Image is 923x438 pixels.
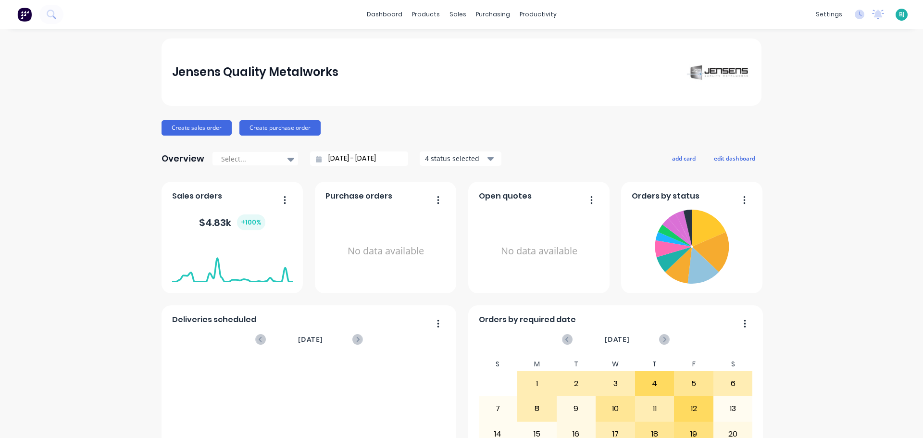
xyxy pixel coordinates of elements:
div: S [478,357,518,371]
div: 2 [557,372,596,396]
div: 4 [636,372,674,396]
span: Purchase orders [325,190,392,202]
button: Create sales order [162,120,232,136]
div: $ 4.83k [199,214,265,230]
span: [DATE] [298,334,323,345]
div: T [557,357,596,371]
a: dashboard [362,7,407,22]
span: BJ [899,10,905,19]
div: sales [445,7,471,22]
div: S [713,357,753,371]
div: No data available [479,206,599,297]
div: 3 [596,372,635,396]
div: M [517,357,557,371]
div: No data available [325,206,446,297]
div: settings [811,7,847,22]
button: 4 status selected [420,151,501,166]
div: Overview [162,149,204,168]
button: edit dashboard [708,152,761,164]
div: productivity [515,7,561,22]
div: 7 [479,397,517,421]
span: Open quotes [479,190,532,202]
div: T [635,357,674,371]
div: 13 [714,397,752,421]
div: 5 [674,372,713,396]
div: 11 [636,397,674,421]
span: [DATE] [605,334,630,345]
div: F [674,357,713,371]
div: products [407,7,445,22]
div: W [596,357,635,371]
img: Jensens Quality Metalworks [684,62,751,82]
div: 4 status selected [425,153,486,163]
div: 12 [674,397,713,421]
div: 8 [518,397,556,421]
span: Orders by status [632,190,699,202]
button: add card [666,152,702,164]
img: Factory [17,7,32,22]
button: Create purchase order [239,120,321,136]
div: 6 [714,372,752,396]
div: 9 [557,397,596,421]
div: + 100 % [237,214,265,230]
div: 10 [596,397,635,421]
div: purchasing [471,7,515,22]
div: Jensens Quality Metalworks [172,63,338,82]
span: Sales orders [172,190,222,202]
div: 1 [518,372,556,396]
span: Orders by required date [479,314,576,325]
span: Deliveries scheduled [172,314,256,325]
